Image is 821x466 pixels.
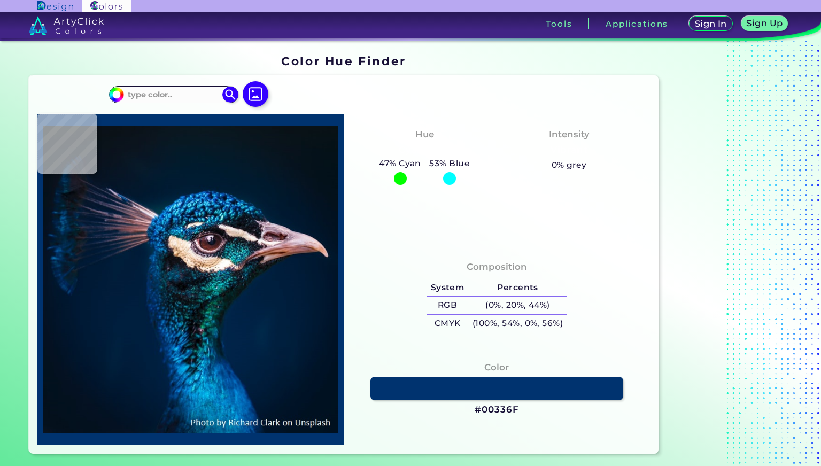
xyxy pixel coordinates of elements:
[281,53,406,69] h1: Color Hue Finder
[691,17,731,30] a: Sign In
[37,1,73,11] img: ArtyClick Design logo
[222,87,238,103] img: icon search
[427,315,468,332] h5: CMYK
[394,144,455,157] h3: Cyan-Blue
[425,157,474,170] h5: 53% Blue
[124,87,223,102] input: type color..
[696,20,725,28] h5: Sign In
[475,403,518,416] h3: #00336F
[427,279,468,297] h5: System
[552,158,587,172] h5: 0% grey
[243,81,268,107] img: icon picture
[743,17,786,30] a: Sign Up
[29,16,104,35] img: logo_artyclick_colors_white.svg
[546,20,572,28] h3: Tools
[375,157,425,170] h5: 47% Cyan
[468,279,567,297] h5: Percents
[415,127,434,142] h4: Hue
[549,127,590,142] h4: Intensity
[663,50,796,458] iframe: Advertisement
[748,19,781,27] h5: Sign Up
[484,360,509,375] h4: Color
[606,20,668,28] h3: Applications
[468,315,567,332] h5: (100%, 54%, 0%, 56%)
[467,259,527,275] h4: Composition
[427,297,468,314] h5: RGB
[546,144,592,157] h3: Vibrant
[468,297,567,314] h5: (0%, 20%, 44%)
[43,119,338,440] img: img_pavlin.jpg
